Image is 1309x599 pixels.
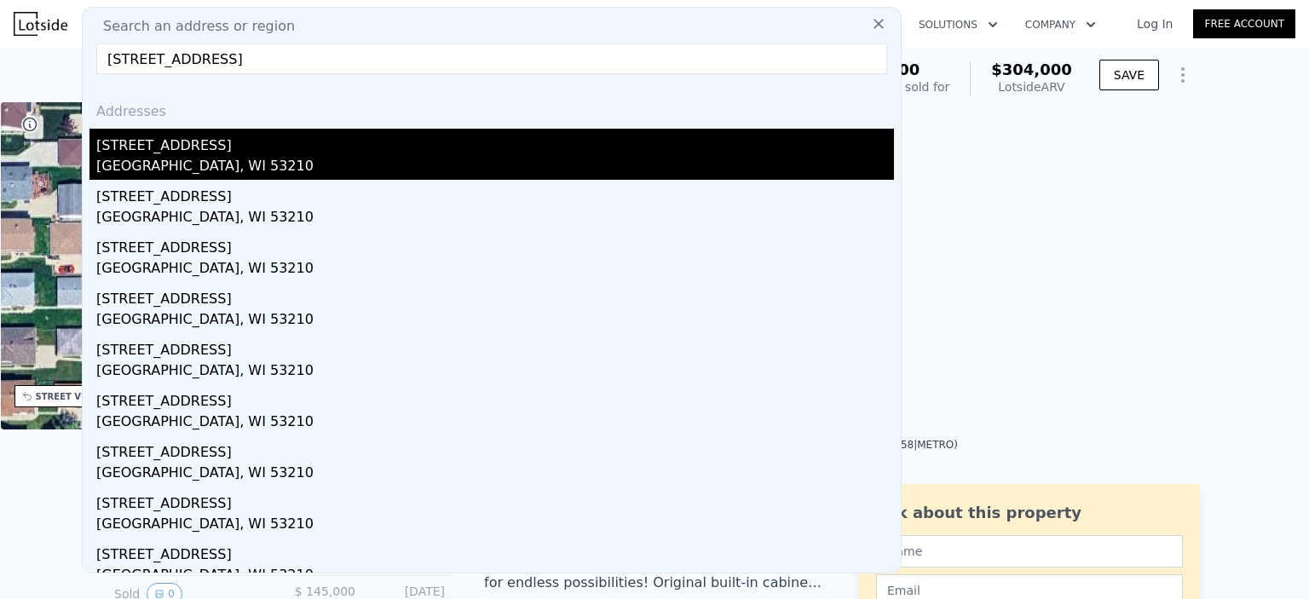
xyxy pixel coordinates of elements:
div: [GEOGRAPHIC_DATA], WI 53210 [96,207,894,231]
div: [GEOGRAPHIC_DATA], WI 53210 [96,565,894,589]
input: Enter an address, city, region, neighborhood or zip code [96,43,887,74]
div: [GEOGRAPHIC_DATA], WI 53210 [96,309,894,333]
div: [STREET_ADDRESS] [96,333,894,360]
span: $304,000 [991,60,1072,78]
img: Lotside [14,12,67,36]
div: [STREET_ADDRESS] [96,435,894,463]
div: STREET VIEW [36,390,100,403]
div: [GEOGRAPHIC_DATA], WI 53210 [96,463,894,487]
a: Free Account [1193,9,1295,38]
div: [STREET_ADDRESS] [96,129,894,156]
button: Show Options [1166,58,1200,92]
button: Solutions [905,9,1012,40]
div: [STREET_ADDRESS] [96,180,894,207]
div: Addresses [89,88,894,129]
div: [STREET_ADDRESS] [96,538,894,565]
div: [GEOGRAPHIC_DATA], WI 53210 [96,514,894,538]
div: [GEOGRAPHIC_DATA], WI 53210 [96,412,894,435]
div: [GEOGRAPHIC_DATA], WI 53210 [96,360,894,384]
div: [STREET_ADDRESS] [96,282,894,309]
div: [STREET_ADDRESS] [96,231,894,258]
span: $ 145,000 [295,585,355,598]
div: [GEOGRAPHIC_DATA], WI 53210 [96,156,894,180]
div: [STREET_ADDRESS] [96,384,894,412]
div: Ask about this property [876,501,1183,525]
a: Log In [1116,15,1193,32]
span: Search an address or region [89,16,295,37]
div: [GEOGRAPHIC_DATA], WI 53210 [96,258,894,282]
div: [STREET_ADDRESS] [96,487,894,514]
input: Name [876,535,1183,567]
button: Company [1012,9,1110,40]
div: Lotside ARV [991,78,1072,95]
button: SAVE [1099,60,1159,90]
